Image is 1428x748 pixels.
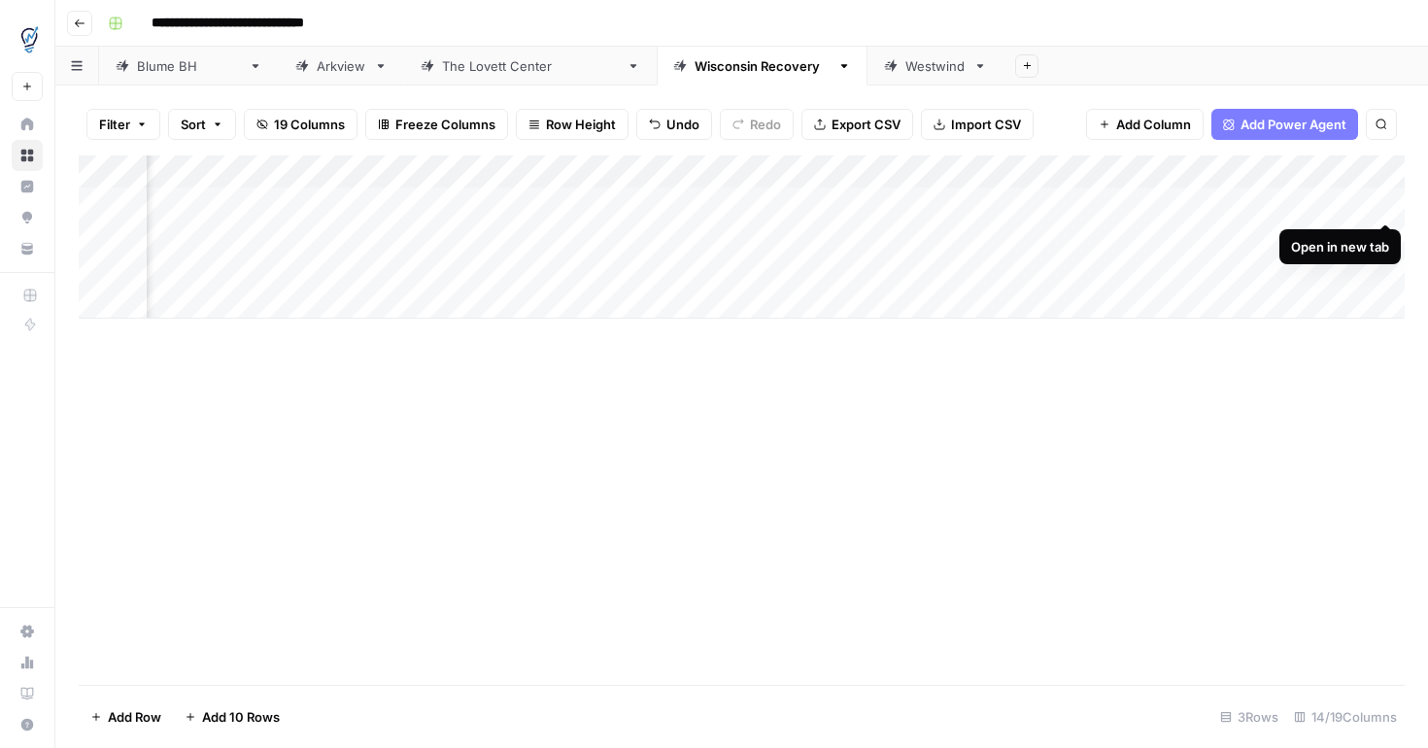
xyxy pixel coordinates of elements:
span: Filter [99,115,130,134]
a: Learning Hub [12,678,43,709]
button: Filter [86,109,160,140]
button: Add Column [1086,109,1204,140]
span: 19 Columns [274,115,345,134]
div: [PERSON_NAME] [137,56,241,76]
button: 19 Columns [244,109,357,140]
div: [US_STATE] Recovery [695,56,830,76]
button: Add 10 Rows [173,701,291,732]
span: Row Height [546,115,616,134]
span: Add Column [1116,115,1191,134]
a: Settings [12,616,43,647]
button: Export CSV [801,109,913,140]
img: TDI Content Team Logo [12,22,47,57]
div: The [PERSON_NAME] Center [442,56,619,76]
a: Insights [12,171,43,202]
a: The [PERSON_NAME] Center [404,47,657,85]
button: Undo [636,109,712,140]
a: Opportunities [12,202,43,233]
a: Home [12,109,43,140]
span: Add 10 Rows [202,707,280,727]
a: Your Data [12,233,43,264]
a: [PERSON_NAME] [99,47,279,85]
button: Workspace: TDI Content Team [12,16,43,64]
div: Westwind [905,56,966,76]
div: 3 Rows [1212,701,1286,732]
div: 14/19 Columns [1286,701,1405,732]
span: Redo [750,115,781,134]
a: Westwind [867,47,1003,85]
span: Add Row [108,707,161,727]
div: Arkview [317,56,366,76]
span: Undo [666,115,699,134]
button: Help + Support [12,709,43,740]
span: Freeze Columns [395,115,495,134]
button: Import CSV [921,109,1034,140]
span: Export CSV [832,115,901,134]
button: Add Power Agent [1211,109,1358,140]
a: Browse [12,140,43,171]
button: Sort [168,109,236,140]
span: Sort [181,115,206,134]
button: Row Height [516,109,629,140]
a: [US_STATE] Recovery [657,47,867,85]
a: Usage [12,647,43,678]
button: Redo [720,109,794,140]
button: Add Row [79,701,173,732]
button: Freeze Columns [365,109,508,140]
a: Arkview [279,47,404,85]
span: Import CSV [951,115,1021,134]
span: Add Power Agent [1241,115,1346,134]
div: Open in new tab [1291,237,1389,256]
